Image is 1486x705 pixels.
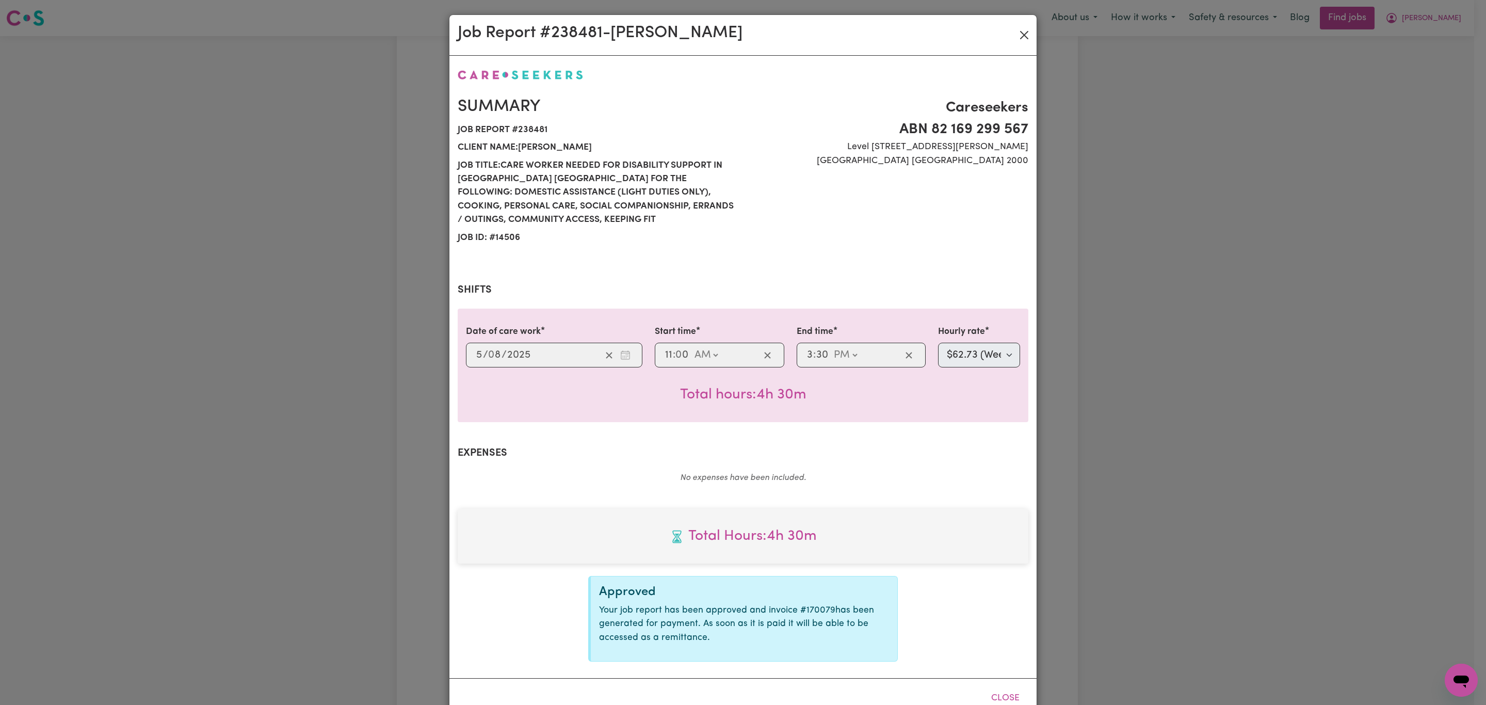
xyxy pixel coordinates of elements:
input: -- [816,347,829,363]
span: Approved [599,586,656,598]
input: -- [665,347,673,363]
h2: Shifts [458,284,1028,296]
span: Job ID: # 14506 [458,229,737,247]
span: Job report # 238481 [458,121,737,139]
button: Close [1016,27,1032,43]
button: Clear date [601,347,617,363]
span: : [813,349,816,361]
label: Date of care work [466,325,541,339]
em: No expenses have been included. [680,474,806,482]
label: Start time [655,325,696,339]
input: -- [676,347,689,363]
input: -- [489,347,502,363]
p: Your job report has been approved and invoice # 170079 has been generated for payment. As soon as... [599,604,889,645]
input: -- [476,347,483,363]
label: Hourly rate [938,325,985,339]
label: End time [797,325,833,339]
span: : [673,349,675,361]
input: -- [806,347,813,363]
span: Total hours worked: 4 hours 30 minutes [680,388,806,402]
span: Total hours worked: 4 hours 30 minutes [466,525,1020,547]
iframe: Button to launch messaging window, conversation in progress [1445,664,1478,697]
span: / [502,349,507,361]
span: Job title: Care worker needed for Disability Support in [GEOGRAPHIC_DATA] [GEOGRAPHIC_DATA] for t... [458,157,737,229]
h2: Expenses [458,447,1028,459]
button: Enter the date of care work [617,347,634,363]
h2: Summary [458,97,737,117]
span: 0 [675,350,682,360]
h2: Job Report # 238481 - [PERSON_NAME] [458,23,742,43]
span: [GEOGRAPHIC_DATA] [GEOGRAPHIC_DATA] 2000 [749,154,1028,168]
span: 0 [488,350,494,360]
span: ABN 82 169 299 567 [749,119,1028,140]
img: Careseekers logo [458,70,583,79]
input: ---- [507,347,531,363]
span: / [483,349,488,361]
span: Client name: [PERSON_NAME] [458,139,737,156]
span: Level [STREET_ADDRESS][PERSON_NAME] [749,140,1028,154]
span: Careseekers [749,97,1028,119]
